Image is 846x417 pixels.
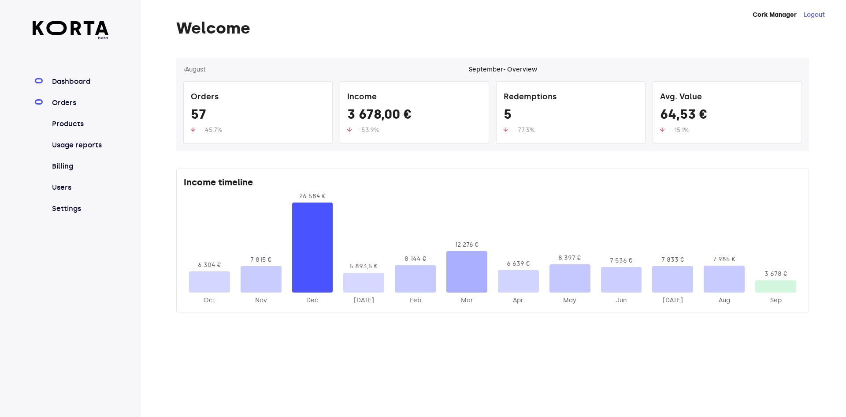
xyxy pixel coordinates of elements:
div: September - Overview [469,65,537,74]
div: 57 [191,106,325,126]
span: -15.1% [672,126,689,134]
div: 3 678,00 € [347,106,482,126]
span: -45.7% [202,126,222,134]
div: 3 678 € [755,270,796,278]
div: 2025-Jun [601,296,642,305]
strong: Cork Manager [753,11,797,19]
div: 64,53 € [660,106,794,126]
div: 2025-Jan [343,296,384,305]
img: up [660,127,664,132]
div: 5 893,5 € [343,262,384,271]
a: Orders [50,98,109,108]
div: 2025-Feb [395,296,436,305]
div: 8 144 € [395,255,436,263]
h1: Welcome [176,19,809,37]
div: Income [347,89,482,106]
div: 7 985 € [704,255,745,264]
a: Dashboard [50,76,109,87]
div: 7 815 € [241,255,282,264]
div: 12 276 € [446,240,487,249]
div: Income timeline [184,176,801,192]
button: Logout [804,11,825,19]
div: Avg. Value [660,89,794,106]
div: 8 397 € [549,254,590,263]
a: Usage reports [50,140,109,150]
a: Users [50,182,109,193]
div: Redemptions [504,89,638,106]
img: Korta [33,21,109,35]
div: 2025-Aug [704,296,745,305]
div: 2025-Jul [652,296,693,305]
div: 26 584 € [292,192,333,201]
div: 5 [504,106,638,126]
img: up [191,127,195,132]
a: Billing [50,161,109,172]
div: 6 639 € [498,259,539,268]
div: 2025-Apr [498,296,539,305]
div: 7 536 € [601,256,642,265]
div: 2024-Oct [189,296,230,305]
img: up [347,127,352,132]
div: Orders [191,89,325,106]
a: Settings [50,203,109,214]
div: 2025-Sep [755,296,796,305]
span: -53.9% [359,126,379,134]
div: 2025-May [549,296,590,305]
span: beta [33,35,109,41]
div: 6 304 € [189,261,230,270]
a: Products [50,119,109,129]
div: 2024-Dec [292,296,333,305]
button: ‹August [183,65,206,74]
span: -77.3% [515,126,534,134]
img: up [504,127,508,132]
div: 2025-Mar [446,296,487,305]
a: beta [33,21,109,41]
div: 7 833 € [652,255,693,264]
div: 2024-Nov [241,296,282,305]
